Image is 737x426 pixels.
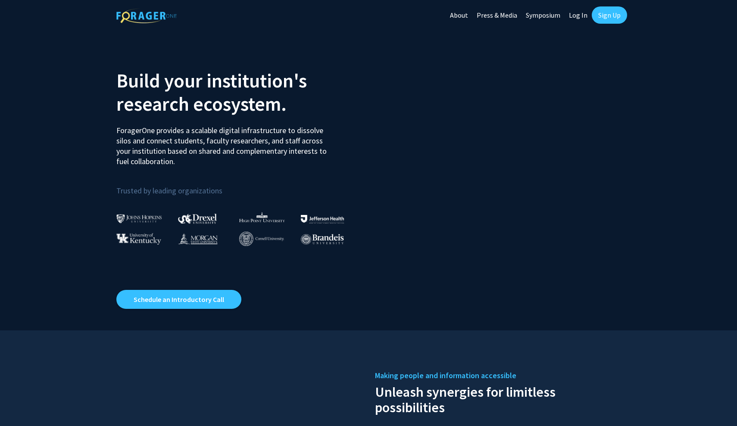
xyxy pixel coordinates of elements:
h2: Unleash synergies for limitless possibilities [375,382,621,415]
p: ForagerOne provides a scalable digital infrastructure to dissolve silos and connect students, fac... [116,119,333,167]
img: ForagerOne Logo [116,8,177,23]
h5: Making people and information accessible [375,369,621,382]
img: Cornell University [239,232,284,246]
img: University of Kentucky [116,233,161,245]
img: High Point University [239,212,285,222]
p: Trusted by leading organizations [116,174,362,197]
a: Opens in a new tab [116,290,241,309]
img: Morgan State University [178,233,218,244]
img: Thomas Jefferson University [301,215,344,223]
h2: Build your institution's research ecosystem. [116,69,362,115]
img: Drexel University [178,214,217,224]
img: Johns Hopkins University [116,214,162,223]
img: Brandeis University [301,234,344,245]
a: Sign Up [592,6,627,24]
